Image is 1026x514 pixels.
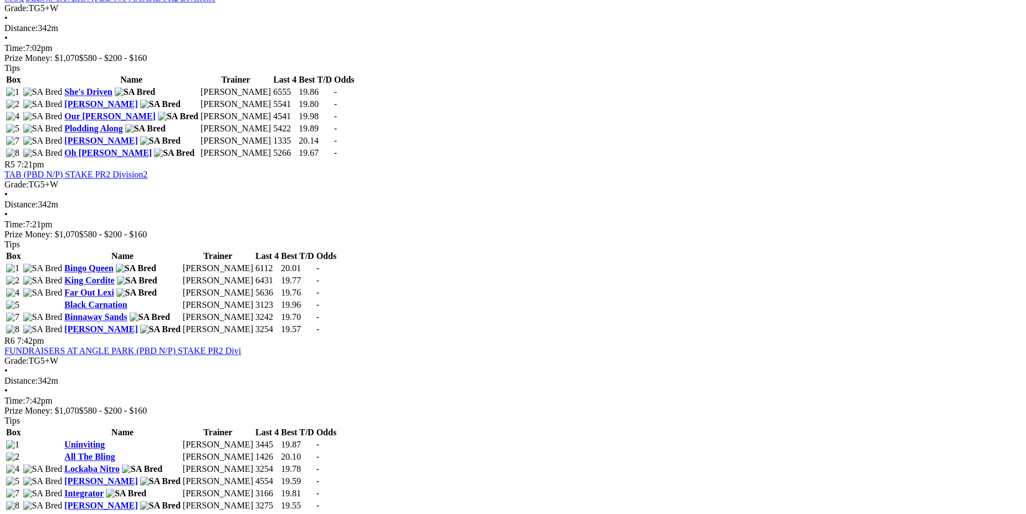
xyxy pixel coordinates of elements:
[298,135,332,146] td: 20.14
[23,124,63,134] img: SA Bred
[6,440,19,450] img: 1
[6,263,19,273] img: 1
[4,43,25,53] span: Time:
[6,312,19,322] img: 7
[273,147,297,159] td: 5266
[334,111,337,121] span: -
[182,439,254,450] td: [PERSON_NAME]
[23,99,63,109] img: SA Bred
[4,23,1022,33] div: 342m
[280,488,315,499] td: 19.81
[64,324,137,334] a: [PERSON_NAME]
[280,451,315,462] td: 20.10
[4,220,25,229] span: Time:
[255,287,279,298] td: 5636
[4,160,15,169] span: R5
[140,476,181,486] img: SA Bred
[298,123,332,134] td: 19.89
[6,99,19,109] img: 2
[23,263,63,273] img: SA Bred
[6,488,19,498] img: 7
[4,13,8,23] span: •
[6,75,21,84] span: Box
[140,501,181,511] img: SA Bred
[4,3,29,13] span: Grade:
[255,500,279,511] td: 3275
[6,464,19,474] img: 4
[64,87,112,96] a: She's Driven
[158,111,198,121] img: SA Bred
[182,464,254,475] td: [PERSON_NAME]
[4,346,241,355] a: FUNDRAISERS AT ANGLE PARK (PBD N/P) STAKE PR2 Divi
[334,124,337,133] span: -
[298,99,332,110] td: 19.80
[273,111,297,122] td: 4541
[316,276,319,285] span: -
[4,3,1022,13] div: TG5+W
[316,251,337,262] th: Odds
[200,111,271,122] td: [PERSON_NAME]
[182,287,254,298] td: [PERSON_NAME]
[334,74,355,85] th: Odds
[316,452,319,461] span: -
[182,299,254,311] td: [PERSON_NAME]
[4,43,1022,53] div: 7:02pm
[6,288,19,298] img: 4
[4,63,20,73] span: Tips
[64,427,181,438] th: Name
[23,464,63,474] img: SA Bred
[182,476,254,487] td: [PERSON_NAME]
[64,300,127,309] a: Black Carnation
[64,452,115,461] a: All The Bling
[255,299,279,311] td: 3123
[4,33,8,43] span: •
[280,251,315,262] th: Best T/D
[316,300,319,309] span: -
[4,356,1022,366] div: TG5+W
[182,488,254,499] td: [PERSON_NAME]
[116,288,157,298] img: SA Bred
[316,464,319,474] span: -
[154,148,194,158] img: SA Bred
[64,263,113,273] a: Bingo Queen
[23,87,63,97] img: SA Bred
[4,356,29,365] span: Grade:
[200,99,271,110] td: [PERSON_NAME]
[182,312,254,323] td: [PERSON_NAME]
[64,312,127,322] a: Binnaway Sands
[6,111,19,121] img: 4
[79,53,147,63] span: $580 - $200 - $160
[4,366,8,375] span: •
[273,74,297,85] th: Last 4
[6,501,19,511] img: 8
[280,299,315,311] td: 19.96
[280,275,315,286] td: 19.77
[334,148,337,157] span: -
[182,275,254,286] td: [PERSON_NAME]
[4,180,1022,190] div: TG5+W
[4,53,1022,63] div: Prize Money: $1,070
[298,74,332,85] th: Best T/D
[6,124,19,134] img: 5
[4,396,1022,406] div: 7:42pm
[64,124,122,133] a: Plodding Along
[4,220,1022,230] div: 7:21pm
[280,464,315,475] td: 19.78
[115,87,155,97] img: SA Bred
[79,406,147,415] span: $580 - $200 - $160
[255,427,279,438] th: Last 4
[140,324,181,334] img: SA Bred
[298,86,332,98] td: 19.86
[6,136,19,146] img: 7
[316,476,319,486] span: -
[4,170,147,179] a: TAB (PBD N/P) STAKE PR2 Division2
[255,451,279,462] td: 1426
[140,99,181,109] img: SA Bred
[298,111,332,122] td: 19.98
[316,427,337,438] th: Odds
[130,312,170,322] img: SA Bred
[4,210,8,219] span: •
[255,464,279,475] td: 3254
[4,416,20,425] span: Tips
[6,251,21,261] span: Box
